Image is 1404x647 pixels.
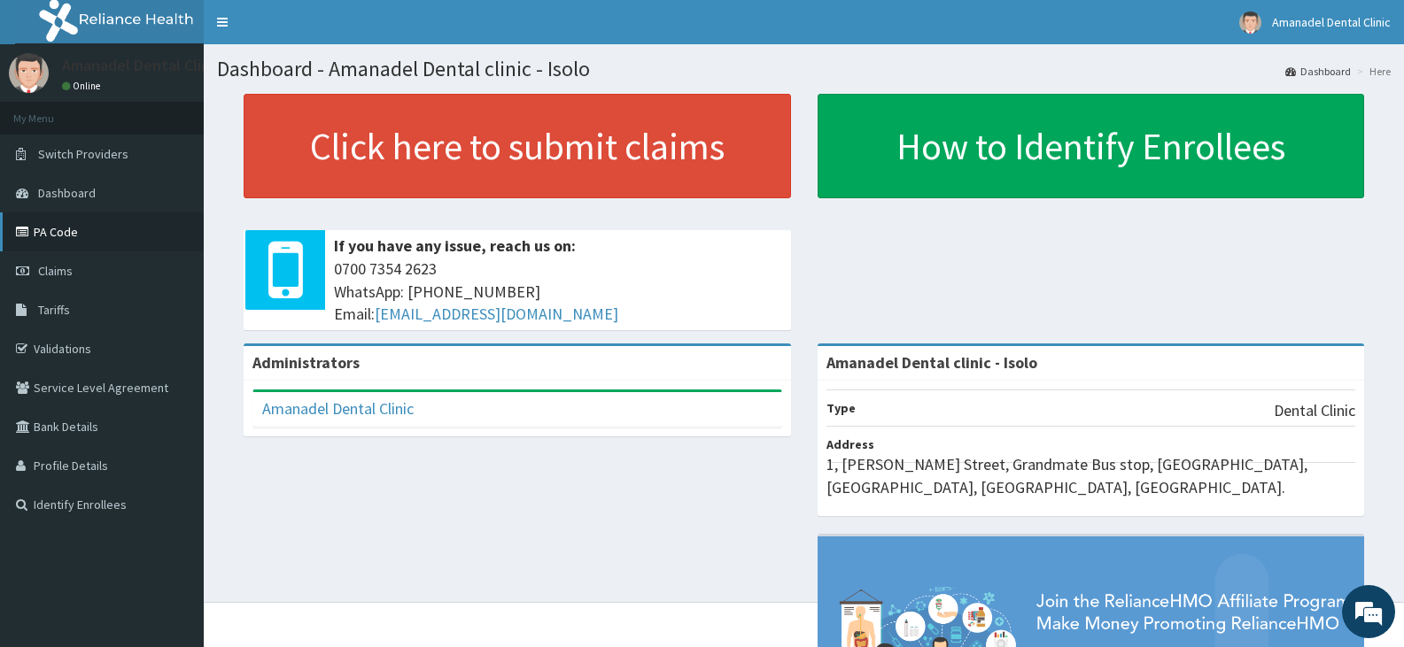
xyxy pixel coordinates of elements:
b: If you have any issue, reach us on: [334,235,576,256]
p: Amanadel Dental Clinic [62,58,221,73]
b: Address [826,436,874,452]
a: Online [62,80,105,92]
img: User Image [1239,12,1261,34]
li: Here [1353,64,1391,79]
span: 0700 7354 2623 WhatsApp: [PHONE_NUMBER] Email: [334,258,782,326]
a: Dashboard [1285,64,1351,79]
h1: Dashboard - Amanadel Dental clinic - Isolo [217,58,1391,81]
img: User Image [9,53,49,93]
a: Click here to submit claims [244,94,791,198]
span: Switch Providers [38,146,128,162]
strong: Amanadel Dental clinic - Isolo [826,352,1037,373]
p: 1, [PERSON_NAME] Street, Grandmate Bus stop, [GEOGRAPHIC_DATA], [GEOGRAPHIC_DATA], [GEOGRAPHIC_DA... [826,453,1356,498]
b: Type [826,400,856,416]
a: Amanadel Dental Clinic [262,398,414,419]
span: Amanadel Dental Clinic [1272,14,1391,30]
p: Dental Clinic [1274,399,1355,422]
span: Tariffs [38,302,70,318]
span: Dashboard [38,185,96,201]
span: Claims [38,263,73,279]
b: Administrators [252,352,360,373]
a: How to Identify Enrollees [818,94,1365,198]
a: [EMAIL_ADDRESS][DOMAIN_NAME] [375,304,618,324]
